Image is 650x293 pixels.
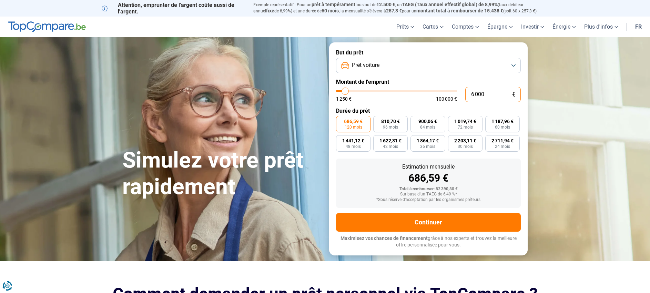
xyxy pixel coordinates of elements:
[483,17,517,37] a: Épargne
[418,119,437,124] span: 900,06 €
[580,17,622,37] a: Plus d'infos
[416,8,503,13] span: montant total à rembourser de 15.438 €
[336,58,521,73] button: Prêt voiture
[402,2,498,7] span: TAEG (Taux annuel effectif global) de 8,99%
[342,164,515,170] div: Estimation mensuelle
[417,138,439,143] span: 1 864,17 €
[512,92,515,98] span: €
[548,17,580,37] a: Énergie
[336,213,521,232] button: Continuer
[420,125,435,129] span: 84 mois
[102,2,245,15] p: Attention, emprunter de l'argent coûte aussi de l'argent.
[344,119,363,124] span: 686,59 €
[491,138,514,143] span: 2 711,94 €
[322,8,339,13] span: 60 mois
[386,8,402,13] span: 257,3 €
[458,125,473,129] span: 72 mois
[376,2,395,7] span: 12.500 €
[458,144,473,149] span: 30 mois
[336,49,521,56] label: But du prêt
[342,192,515,197] div: Sur base d'un TAEG de 6,49 %*
[379,138,402,143] span: 1 622,31 €
[454,138,476,143] span: 2 203,11 €
[341,235,428,241] span: Maximisez vos chances de financement
[436,97,457,101] span: 100 000 €
[631,17,646,37] a: fr
[336,108,521,114] label: Durée du prêt
[392,17,418,37] a: Prêts
[495,144,510,149] span: 24 mois
[346,144,361,149] span: 48 mois
[122,147,321,200] h1: Simulez votre prêt rapidement
[420,144,435,149] span: 36 mois
[266,8,274,13] span: fixe
[383,125,398,129] span: 96 mois
[336,97,352,101] span: 1 250 €
[336,235,521,249] p: grâce à nos experts et trouvez la meilleure offre personnalisée pour vous.
[418,17,448,37] a: Cartes
[454,119,476,124] span: 1 019,74 €
[342,187,515,192] div: Total à rembourser: 82 390,80 €
[495,125,510,129] span: 60 mois
[381,119,400,124] span: 810,70 €
[383,144,398,149] span: 42 mois
[253,2,548,14] p: Exemple représentatif : Pour un tous but de , un (taux débiteur annuel de 8,99%) et une durée de ...
[336,79,521,85] label: Montant de l'emprunt
[8,21,86,32] img: TopCompare
[342,173,515,183] div: 686,59 €
[448,17,483,37] a: Comptes
[352,61,379,69] span: Prêt voiture
[345,125,362,129] span: 120 mois
[342,198,515,202] div: *Sous réserve d'acceptation par les organismes prêteurs
[517,17,548,37] a: Investir
[491,119,514,124] span: 1 187,96 €
[342,138,364,143] span: 1 441,12 €
[312,2,355,7] span: prêt à tempérament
